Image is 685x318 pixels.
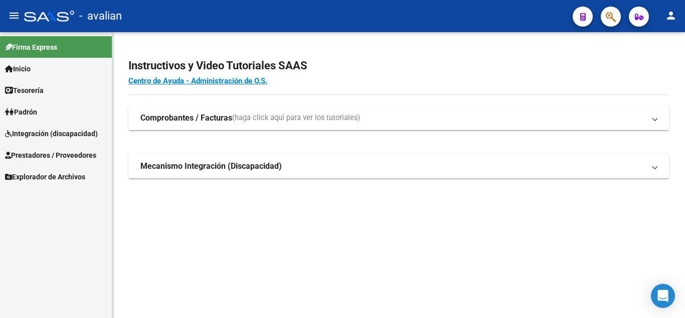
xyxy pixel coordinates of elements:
span: Firma Express [5,42,57,53]
mat-expansion-panel-header: Mecanismo Integración (Discapacidad) [128,154,669,178]
span: Inicio [5,63,31,74]
a: Centro de Ayuda - Administración de O.S. [128,76,267,85]
span: Padrón [5,107,37,118]
span: (haga click aquí para ver los tutoriales) [232,113,360,124]
span: Prestadores / Proveedores [5,150,96,161]
strong: Comprobantes / Facturas [140,113,232,124]
span: Tesorería [5,85,44,96]
span: - avalian [79,5,122,27]
span: Integración (discapacidad) [5,128,98,139]
span: Explorador de Archivos [5,171,85,182]
mat-icon: person [665,10,677,22]
h2: Instructivos y Video Tutoriales SAAS [128,56,669,75]
mat-expansion-panel-header: Comprobantes / Facturas(haga click aquí para ver los tutoriales) [128,106,669,130]
div: Open Intercom Messenger [651,284,675,308]
mat-icon: menu [8,10,20,22]
strong: Mecanismo Integración (Discapacidad) [140,161,282,172]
